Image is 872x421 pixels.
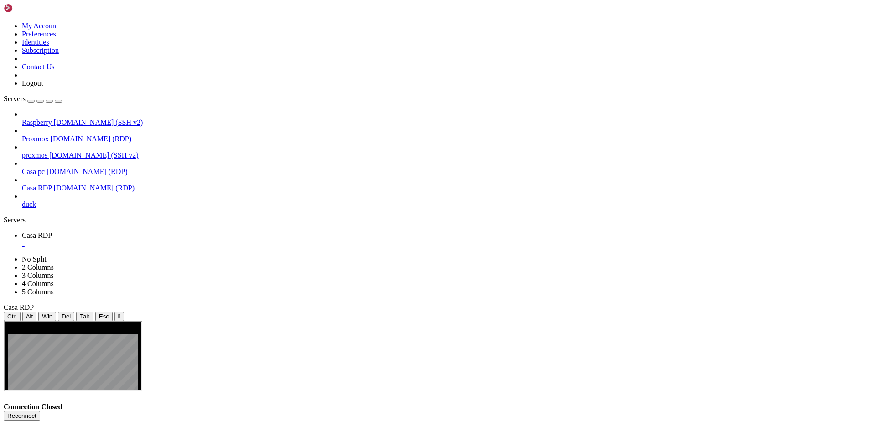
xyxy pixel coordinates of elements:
span: Casa RDP [22,184,52,192]
span: Del [62,313,71,320]
a: 3 Columns [22,272,54,279]
span: [DOMAIN_NAME] (RDP) [51,135,131,143]
a: My Account [22,22,58,30]
button: Reconnect [4,411,40,421]
a:  [22,240,868,248]
li: duck [22,192,868,209]
a: Preferences [22,30,56,38]
span: Proxmox [22,135,49,143]
li: proxmos [DOMAIN_NAME] (SSH v2) [22,143,868,159]
span: Casa RDP [22,231,52,239]
a: Subscription [22,46,59,54]
img: Shellngn [4,4,56,13]
li: Casa RDP [DOMAIN_NAME] (RDP) [22,176,868,192]
button:  [114,312,124,321]
a: Contact Us [22,63,55,71]
a: proxmos [DOMAIN_NAME] (SSH v2) [22,151,868,159]
a: Logout [22,79,43,87]
li: Casa pc [DOMAIN_NAME] (RDP) [22,159,868,176]
button: Del [58,312,74,321]
button: Ctrl [4,312,21,321]
span: [DOMAIN_NAME] (SSH v2) [54,118,143,126]
a: No Split [22,255,47,263]
a: Raspberry [DOMAIN_NAME] (SSH v2) [22,118,868,127]
a: 5 Columns [22,288,54,296]
span: [DOMAIN_NAME] (RDP) [47,168,127,175]
a: Casa pc [DOMAIN_NAME] (RDP) [22,168,868,176]
a: 2 Columns [22,263,54,271]
span: duck [22,200,36,208]
span: Alt [26,313,33,320]
a: Servers [4,95,62,103]
span: Tab [80,313,90,320]
button: Alt [22,312,37,321]
li: Raspberry [DOMAIN_NAME] (SSH v2) [22,110,868,127]
li: Proxmox [DOMAIN_NAME] (RDP) [22,127,868,143]
span: Connection Closed [4,403,62,411]
span: proxmos [22,151,47,159]
span: Casa pc [22,168,45,175]
span: Raspberry [22,118,52,126]
span: Servers [4,95,26,103]
span: [DOMAIN_NAME] (RDP) [54,184,135,192]
a: duck [22,200,868,209]
span: Casa RDP [4,303,34,311]
button: Esc [95,312,113,321]
a: Identities [22,38,49,46]
span: Ctrl [7,313,17,320]
button: Tab [76,312,93,321]
div: Servers [4,216,868,224]
button: Win [38,312,56,321]
span: [DOMAIN_NAME] (SSH v2) [49,151,139,159]
a: 4 Columns [22,280,54,288]
a: Casa RDP [22,231,868,248]
div:  [118,313,120,320]
span: Win [42,313,52,320]
a: Proxmox [DOMAIN_NAME] (RDP) [22,135,868,143]
span: Esc [99,313,109,320]
a: Casa RDP [DOMAIN_NAME] (RDP) [22,184,868,192]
